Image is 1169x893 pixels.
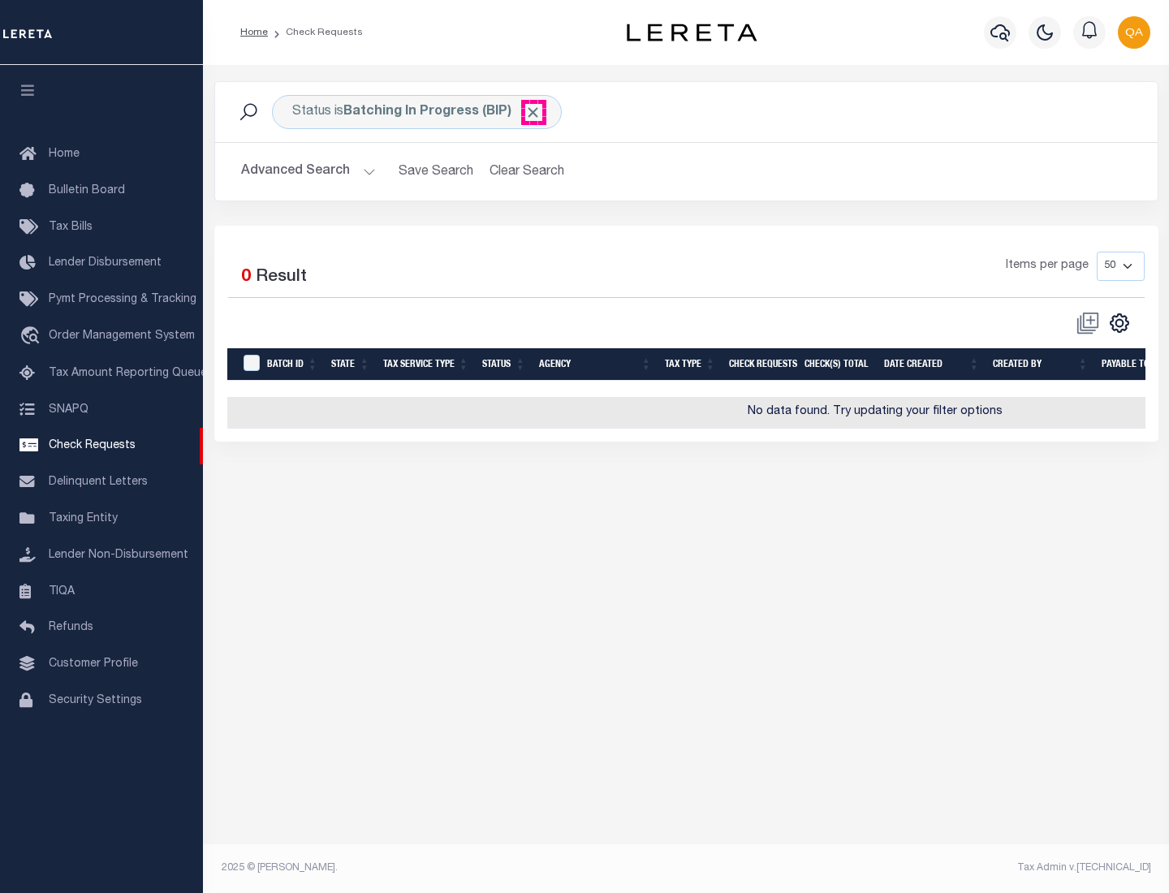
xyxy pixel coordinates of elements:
[389,156,483,188] button: Save Search
[986,348,1095,382] th: Created By: activate to sort column ascending
[49,368,207,379] span: Tax Amount Reporting Queue
[483,156,572,188] button: Clear Search
[49,622,93,633] span: Refunds
[878,348,986,382] th: Date Created: activate to sort column ascending
[49,149,80,160] span: Home
[49,294,196,305] span: Pymt Processing & Tracking
[268,25,363,40] li: Check Requests
[524,104,541,121] span: Click to Remove
[49,185,125,196] span: Bulletin Board
[241,156,376,188] button: Advanced Search
[49,222,93,233] span: Tax Bills
[209,861,687,875] div: 2025 © [PERSON_NAME].
[49,403,88,415] span: SNAPQ
[1006,257,1089,275] span: Items per page
[377,348,476,382] th: Tax Service Type: activate to sort column ascending
[533,348,658,382] th: Agency: activate to sort column ascending
[49,550,188,561] span: Lender Non-Disbursement
[325,348,377,382] th: State: activate to sort column ascending
[49,477,148,488] span: Delinquent Letters
[798,348,878,382] th: Check(s) Total
[272,95,562,129] div: Status is
[49,513,118,524] span: Taxing Entity
[256,265,307,291] label: Result
[698,861,1151,875] div: Tax Admin v.[TECHNICAL_ID]
[343,106,541,119] b: Batching In Progress (BIP)
[723,348,798,382] th: Check Requests
[476,348,533,382] th: Status: activate to sort column ascending
[49,695,142,706] span: Security Settings
[49,257,162,269] span: Lender Disbursement
[261,348,325,382] th: Batch Id: activate to sort column ascending
[19,326,45,347] i: travel_explore
[49,585,75,597] span: TIQA
[241,269,251,286] span: 0
[240,28,268,37] a: Home
[49,330,195,342] span: Order Management System
[627,24,757,41] img: logo-dark.svg
[1118,16,1150,49] img: svg+xml;base64,PHN2ZyB4bWxucz0iaHR0cDovL3d3dy53My5vcmcvMjAwMC9zdmciIHBvaW50ZXItZXZlbnRzPSJub25lIi...
[49,658,138,670] span: Customer Profile
[658,348,723,382] th: Tax Type: activate to sort column ascending
[49,440,136,451] span: Check Requests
